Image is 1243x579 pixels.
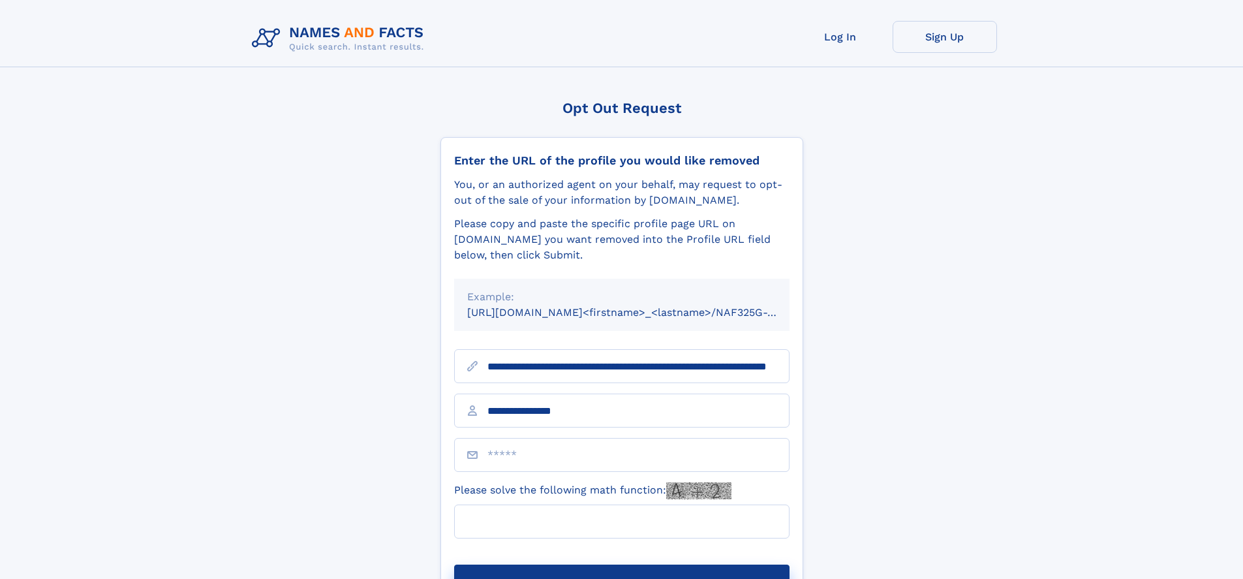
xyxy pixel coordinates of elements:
[454,153,790,168] div: Enter the URL of the profile you would like removed
[454,177,790,208] div: You, or an authorized agent on your behalf, may request to opt-out of the sale of your informatio...
[247,21,435,56] img: Logo Names and Facts
[440,100,803,116] div: Opt Out Request
[454,482,731,499] label: Please solve the following math function:
[467,289,776,305] div: Example:
[893,21,997,53] a: Sign Up
[454,216,790,263] div: Please copy and paste the specific profile page URL on [DOMAIN_NAME] you want removed into the Pr...
[788,21,893,53] a: Log In
[467,306,814,319] small: [URL][DOMAIN_NAME]<firstname>_<lastname>/NAF325G-xxxxxxxx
